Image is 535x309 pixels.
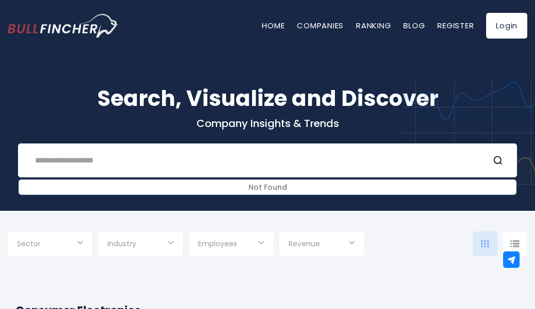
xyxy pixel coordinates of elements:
[8,82,527,115] h1: Search, Visualize and Discover
[289,239,320,248] span: Revenue
[8,14,118,38] a: Go to homepage
[481,240,489,247] img: icon-comp-grid.svg
[289,235,354,254] input: Selection
[108,239,136,248] span: Industry
[198,239,237,248] span: Employees
[493,154,506,167] button: Search
[8,117,527,130] p: Company Insights & Trends
[8,14,119,38] img: Bullfincher logo
[17,239,41,248] span: Sector
[403,20,425,31] a: Blog
[486,13,527,39] a: Login
[437,20,474,31] a: Register
[297,20,344,31] a: Companies
[108,235,173,254] input: Selection
[198,235,264,254] input: Selection
[262,20,284,31] a: Home
[19,180,516,194] div: Not Found
[356,20,391,31] a: Ranking
[510,240,520,247] img: icon-comp-list-view.svg
[17,235,83,254] input: Selection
